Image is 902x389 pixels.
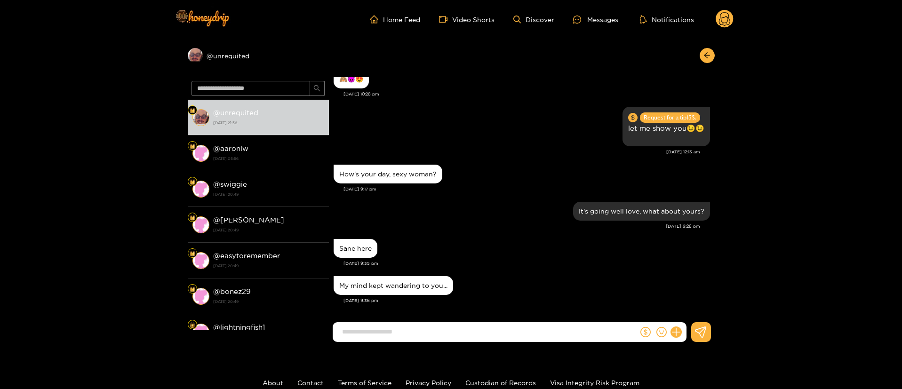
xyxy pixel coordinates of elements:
[213,154,324,163] strong: [DATE] 05:56
[190,322,195,328] img: Fan Level
[190,179,195,185] img: Fan Level
[190,286,195,292] img: Fan Level
[439,15,495,24] a: Video Shorts
[343,186,710,192] div: [DATE] 9:17 pm
[573,14,618,25] div: Messages
[213,216,284,224] strong: @ [PERSON_NAME]
[338,379,391,386] a: Terms of Service
[640,327,651,337] span: dollar
[656,327,667,337] span: smile
[190,215,195,221] img: Fan Level
[640,112,700,123] span: Request for a tip 15 $.
[213,119,324,127] strong: [DATE] 21:36
[334,70,369,88] div: Oct. 1, 10:28 pm
[628,123,704,134] p: let me show you😉😉
[213,252,280,260] strong: @ easytoremember
[313,85,320,93] span: search
[439,15,452,24] span: video-camera
[213,297,324,306] strong: [DATE] 20:49
[192,288,209,305] img: conversation
[190,251,195,256] img: Fan Level
[213,144,248,152] strong: @ aaronlw
[213,262,324,270] strong: [DATE] 20:49
[190,143,195,149] img: Fan Level
[213,190,324,198] strong: [DATE] 20:49
[700,48,715,63] button: arrow-left
[339,170,437,178] div: How's your day, sexy woman?
[639,325,653,339] button: dollar
[188,48,329,63] div: @unrequited
[192,252,209,269] img: conversation
[370,15,420,24] a: Home Feed
[213,226,324,234] strong: [DATE] 20:49
[573,202,710,221] div: Oct. 3, 9:28 pm
[623,107,710,146] div: Oct. 2, 12:13 am
[339,245,372,252] div: Sane here
[550,379,639,386] a: Visa Integrity Risk Program
[310,81,325,96] button: search
[465,379,536,386] a: Custodian of Records
[513,16,554,24] a: Discover
[343,91,710,97] div: [DATE] 10:28 pm
[637,15,697,24] button: Notifications
[334,276,453,295] div: Oct. 3, 9:36 pm
[263,379,283,386] a: About
[192,324,209,341] img: conversation
[343,297,710,304] div: [DATE] 9:36 pm
[343,260,710,267] div: [DATE] 9:35 pm
[213,180,247,188] strong: @ swiggie
[190,108,195,113] img: Fan Level
[192,145,209,162] img: conversation
[339,282,447,289] div: My mind kept wandering to you...
[213,287,251,295] strong: @ bonez29
[370,15,383,24] span: home
[334,165,442,183] div: Oct. 3, 9:17 pm
[703,52,710,60] span: arrow-left
[334,149,700,155] div: [DATE] 12:13 am
[213,323,265,331] strong: @ lightningfish1
[628,113,638,122] span: dollar-circle
[334,223,700,230] div: [DATE] 9:28 pm
[192,109,209,126] img: conversation
[297,379,324,386] a: Contact
[339,75,363,83] div: 🙈😈😍
[334,239,377,258] div: Oct. 3, 9:35 pm
[192,181,209,198] img: conversation
[406,379,451,386] a: Privacy Policy
[213,109,258,117] strong: @ unrequited
[192,216,209,233] img: conversation
[579,207,704,215] div: It's going well love, what about yours?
